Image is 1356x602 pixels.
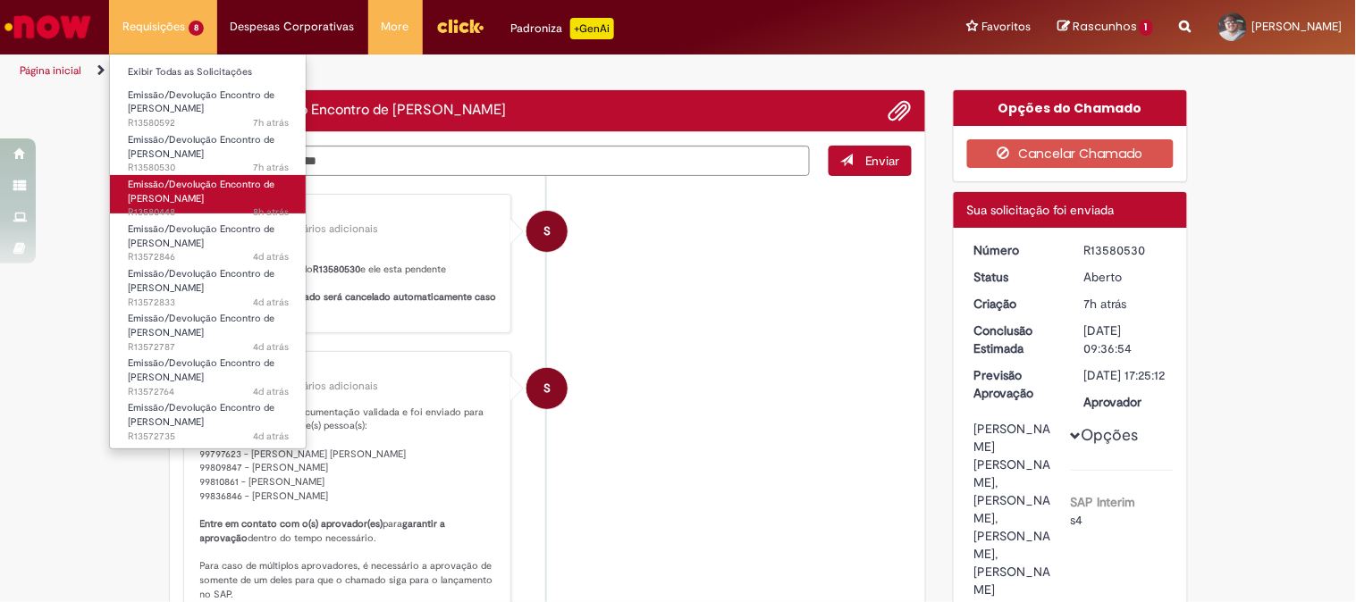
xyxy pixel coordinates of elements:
[382,18,409,36] span: More
[1084,268,1167,286] div: Aberto
[109,54,307,449] ul: Requisições
[961,322,1071,357] dt: Conclusão Estimada
[1084,322,1167,357] div: [DATE] 09:36:54
[526,211,568,252] div: System
[2,9,94,45] img: ServiceNow
[200,290,500,318] b: Lembrando que o chamado será cancelado automaticamente caso não seja aprovado.
[231,18,355,36] span: Despesas Corporativas
[200,517,383,531] b: Entre em contato com o(s) aprovador(es)
[128,178,274,205] span: Emissão/Devolução Encontro de [PERSON_NAME]
[1084,241,1167,259] div: R13580530
[122,18,185,36] span: Requisições
[1057,19,1153,36] a: Rascunhos
[570,18,614,39] p: +GenAi
[253,340,289,354] span: 4d atrás
[110,264,307,303] a: Aberto R13572833 : Emissão/Devolução Encontro de Contas Fornecedor
[128,312,274,339] span: Emissão/Devolução Encontro de [PERSON_NAME]
[110,309,307,347] a: Aberto R13572787 : Emissão/Devolução Encontro de Contas Fornecedor
[253,205,289,219] time: 30/09/2025 10:25:53
[1071,512,1083,528] span: s4
[128,430,289,444] span: R13572735
[511,18,614,39] div: Padroniza
[981,18,1031,36] span: Favoritos
[128,340,289,355] span: R13572787
[1073,18,1137,35] span: Rascunhos
[1140,20,1153,36] span: 1
[200,365,498,376] div: Sistema
[253,296,289,309] time: 27/09/2025 10:46:14
[1084,296,1127,312] time: 30/09/2025 10:36:49
[128,222,274,250] span: Emissão/Devolução Encontro de [PERSON_NAME]
[110,398,307,437] a: Aberto R13572735 : Emissão/Devolução Encontro de Contas Fornecedor
[961,241,1071,259] dt: Número
[189,21,204,36] span: 8
[961,268,1071,286] dt: Status
[128,205,289,220] span: R13580448
[967,202,1115,218] span: Sua solicitação foi enviada
[20,63,81,78] a: Página inicial
[110,354,307,392] a: Aberto R13572764 : Emissão/Devolução Encontro de Contas Fornecedor
[829,146,912,176] button: Enviar
[1084,296,1127,312] span: 7h atrás
[110,130,307,169] a: Aberto R13580530 : Emissão/Devolução Encontro de Contas Fornecedor
[253,161,289,174] span: 7h atrás
[253,430,289,443] time: 27/09/2025 09:53:09
[1071,494,1136,510] b: SAP Interim
[183,146,811,176] textarea: Digite sua mensagem aqui...
[128,133,274,161] span: Emissão/Devolução Encontro de [PERSON_NAME]
[436,13,484,39] img: click_logo_yellow_360x200.png
[1084,295,1167,313] div: 30/09/2025 10:36:49
[1084,366,1167,384] div: [DATE] 17:25:12
[954,90,1187,126] div: Opções do Chamado
[110,63,307,82] a: Exibir Todas as Solicitações
[200,248,498,319] p: Olá! Recebemos seu chamado e ele esta pendente aprovação.
[889,99,912,122] button: Adicionar anexos
[526,368,568,409] div: System
[200,517,449,545] b: garantir a aprovação
[183,103,507,119] h2: Emissão/Devolução Encontro de Contas Fornecedor Histórico de tíquete
[543,210,551,253] span: S
[253,385,289,398] time: 27/09/2025 10:10:02
[314,263,361,276] b: R13580530
[253,250,289,263] time: 27/09/2025 10:54:46
[967,139,1174,168] button: Cancelar Chamado
[253,296,289,309] span: 4d atrás
[200,208,498,219] div: Sistema
[128,161,289,175] span: R13580530
[253,116,289,130] span: 7h atrás
[253,205,289,219] span: 8h atrás
[110,86,307,124] a: Aberto R13580592 : Emissão/Devolução Encontro de Contas Fornecedor
[974,420,1057,598] div: [PERSON_NAME] [PERSON_NAME], [PERSON_NAME], [PERSON_NAME], [PERSON_NAME]
[110,220,307,258] a: Aberto R13572846 : Emissão/Devolução Encontro de Contas Fornecedor
[110,175,307,213] a: Aberto R13580448 : Emissão/Devolução Encontro de Contas Fornecedor
[13,54,890,88] ul: Trilhas de página
[865,153,900,169] span: Enviar
[128,401,274,429] span: Emissão/Devolução Encontro de [PERSON_NAME]
[128,267,274,295] span: Emissão/Devolução Encontro de [PERSON_NAME]
[1071,393,1181,411] dt: Aprovador
[128,385,289,399] span: R13572764
[961,295,1071,313] dt: Criação
[128,116,289,130] span: R13580592
[128,250,289,264] span: R13572846
[128,88,274,116] span: Emissão/Devolução Encontro de [PERSON_NAME]
[1252,19,1343,34] span: [PERSON_NAME]
[543,367,551,410] span: S
[253,430,289,443] span: 4d atrás
[128,356,274,384] span: Emissão/Devolução Encontro de [PERSON_NAME]
[253,250,289,263] span: 4d atrás
[253,385,289,398] span: 4d atrás
[265,379,379,394] small: Comentários adicionais
[961,366,1071,402] dt: Previsão Aprovação
[253,340,289,354] time: 27/09/2025 10:25:34
[128,296,289,310] span: R13572833
[265,222,379,237] small: Comentários adicionais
